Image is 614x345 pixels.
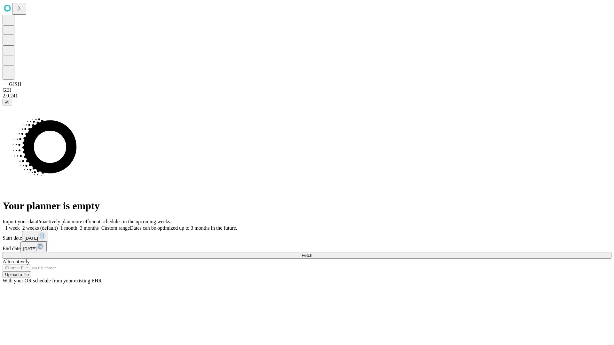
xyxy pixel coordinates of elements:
span: Fetch [302,253,312,258]
span: 1 week [5,225,20,231]
div: 2.0.241 [3,93,611,99]
span: Alternatively [3,259,29,264]
span: Import your data [3,219,37,224]
span: 2 weeks (default) [22,225,58,231]
span: Dates can be optimized up to 3 months in the future. [130,225,237,231]
div: Start date [3,231,611,241]
h1: Your planner is empty [3,200,611,212]
button: Fetch [3,252,611,259]
span: [DATE] [23,246,36,251]
button: @ [3,99,12,105]
span: 3 months [80,225,99,231]
button: [DATE] [20,241,47,252]
span: 1 month [60,225,77,231]
span: @ [5,100,10,104]
span: Custom range [101,225,130,231]
span: Proactively plan more efficient schedules in the upcoming weeks. [37,219,171,224]
span: With your OR schedule from your existing EHR [3,278,102,283]
div: GEI [3,87,611,93]
button: [DATE] [22,231,48,241]
span: GJSH [9,81,21,87]
span: [DATE] [25,236,38,241]
div: End date [3,241,611,252]
button: Upload a file [3,271,31,278]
